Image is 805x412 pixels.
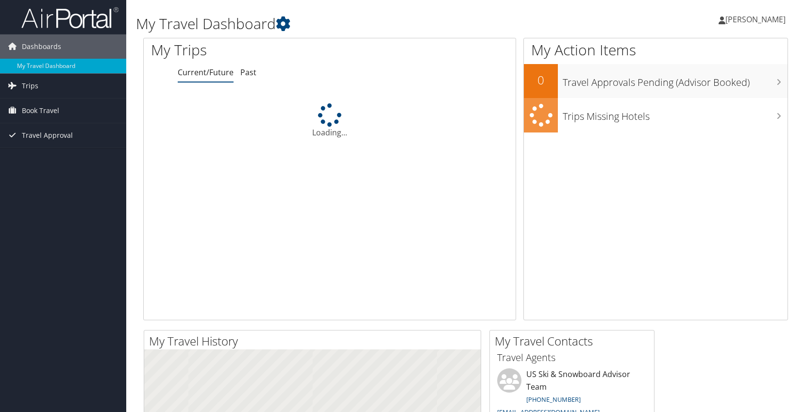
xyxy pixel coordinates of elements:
a: [PHONE_NUMBER] [526,395,581,404]
a: Past [240,67,256,78]
img: airportal-logo.png [21,6,118,29]
h2: My Travel Contacts [495,333,654,349]
span: Book Travel [22,99,59,123]
span: Trips [22,74,38,98]
h1: My Action Items [524,40,788,60]
a: 0Travel Approvals Pending (Advisor Booked) [524,64,788,98]
h2: 0 [524,72,558,88]
a: Current/Future [178,67,234,78]
h2: My Travel History [149,333,481,349]
a: [PERSON_NAME] [719,5,795,34]
h3: Trips Missing Hotels [563,105,788,123]
a: Trips Missing Hotels [524,98,788,132]
h1: My Trips [151,40,353,60]
h1: My Travel Dashboard [136,14,575,34]
div: Loading... [144,103,516,138]
h3: Travel Agents [497,351,647,364]
span: Dashboards [22,34,61,59]
span: [PERSON_NAME] [725,14,786,25]
span: Travel Approval [22,123,73,148]
h3: Travel Approvals Pending (Advisor Booked) [563,71,788,89]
